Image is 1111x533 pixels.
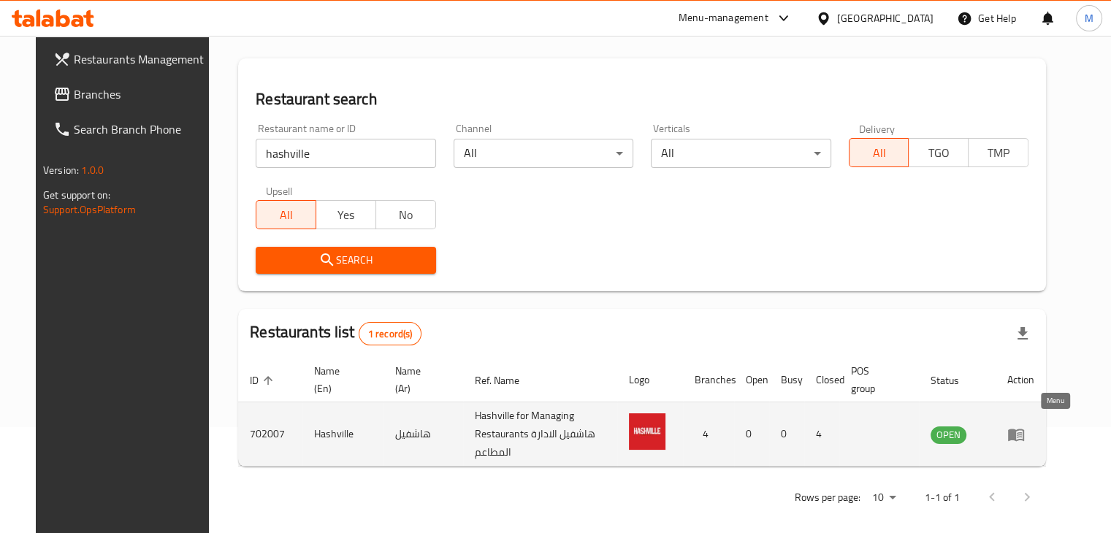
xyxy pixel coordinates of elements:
th: Open [734,358,769,402]
input: Search for restaurant name or ID.. [256,139,435,168]
span: Get support on: [43,185,110,204]
div: [GEOGRAPHIC_DATA] [837,10,934,26]
th: Action [996,358,1046,402]
td: هاشفيل [383,402,462,467]
div: Rows per page: [866,487,901,509]
a: Support.OpsPlatform [43,200,136,219]
div: Menu-management [679,9,768,27]
span: Yes [322,204,370,226]
h2: Restaurants list [250,321,421,345]
div: All [454,139,633,168]
th: Closed [804,358,839,402]
button: Yes [316,200,376,229]
th: Busy [769,358,804,402]
button: TMP [968,138,1028,167]
span: 1.0.0 [81,161,104,180]
p: 1-1 of 1 [925,488,960,507]
td: 702007 [238,402,302,467]
td: 4 [683,402,734,467]
label: Upsell [266,185,293,196]
span: POS group [851,362,901,397]
td: Hashville for Managing Restaurants هاشفيل الادارة المطاعم [463,402,618,467]
span: Name (Ar) [394,362,445,397]
span: Version: [43,161,79,180]
a: Restaurants Management [42,42,221,77]
span: Search Branch Phone [74,120,210,138]
td: Hashville [302,402,383,467]
label: Delivery [859,123,896,134]
span: All [855,142,904,164]
button: All [849,138,909,167]
span: 1 record(s) [359,327,421,341]
span: Branches [74,85,210,103]
button: TGO [908,138,969,167]
span: OPEN [931,426,966,443]
span: Search [267,251,424,269]
table: enhanced table [238,358,1046,467]
span: TMP [974,142,1023,164]
img: Hashville [629,413,665,450]
h2: Restaurant search [256,88,1028,110]
span: ID [250,372,278,389]
th: Branches [683,358,734,402]
button: Search [256,247,435,274]
button: No [375,200,436,229]
span: Name (En) [314,362,365,397]
span: M [1085,10,1093,26]
span: Restaurants Management [74,50,210,68]
span: All [262,204,310,226]
th: Logo [617,358,683,402]
div: Total records count [359,322,422,345]
span: Status [931,372,978,389]
div: Export file [1005,316,1040,351]
p: Rows per page: [795,488,860,507]
div: OPEN [931,426,966,444]
button: All [256,200,316,229]
td: 0 [769,402,804,467]
span: Ref. Name [475,372,538,389]
td: 4 [804,402,839,467]
span: TGO [915,142,963,164]
div: All [651,139,831,168]
a: Search Branch Phone [42,112,221,147]
a: Branches [42,77,221,112]
span: No [382,204,430,226]
td: 0 [734,402,769,467]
